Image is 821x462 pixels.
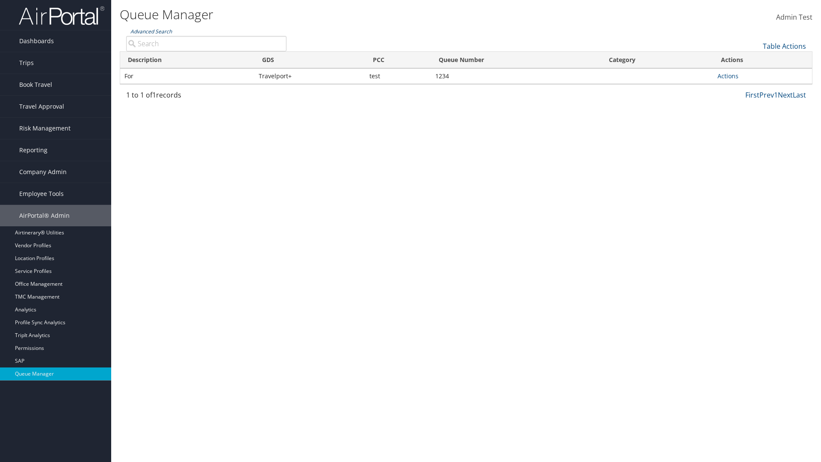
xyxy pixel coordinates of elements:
[365,68,431,84] td: test
[126,36,286,51] input: Advanced Search
[120,68,254,84] td: For
[774,90,778,100] a: 1
[365,52,431,68] th: PCC: activate to sort column ascending
[713,52,812,68] th: Actions
[793,90,806,100] a: Last
[776,4,812,31] a: Admin Test
[152,90,156,100] span: 1
[759,90,774,100] a: Prev
[254,52,365,68] th: GDS: activate to sort column ascending
[19,183,64,204] span: Employee Tools
[763,41,806,51] a: Table Actions
[776,12,812,22] span: Admin Test
[19,96,64,117] span: Travel Approval
[745,90,759,100] a: First
[19,139,47,161] span: Reporting
[19,161,67,183] span: Company Admin
[19,30,54,52] span: Dashboards
[431,68,601,84] td: 1234
[19,74,52,95] span: Book Travel
[19,118,71,139] span: Risk Management
[120,6,582,24] h1: Queue Manager
[130,28,172,35] a: Advanced Search
[120,52,254,68] th: Description: activate to sort column ascending
[19,6,104,26] img: airportal-logo.png
[778,90,793,100] a: Next
[601,52,713,68] th: Category: activate to sort column ascending
[718,72,738,80] a: Actions
[431,52,601,68] th: Queue Number: activate to sort column ascending
[126,90,286,104] div: 1 to 1 of records
[19,205,70,226] span: AirPortal® Admin
[254,68,365,84] td: Travelport+
[19,52,34,74] span: Trips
